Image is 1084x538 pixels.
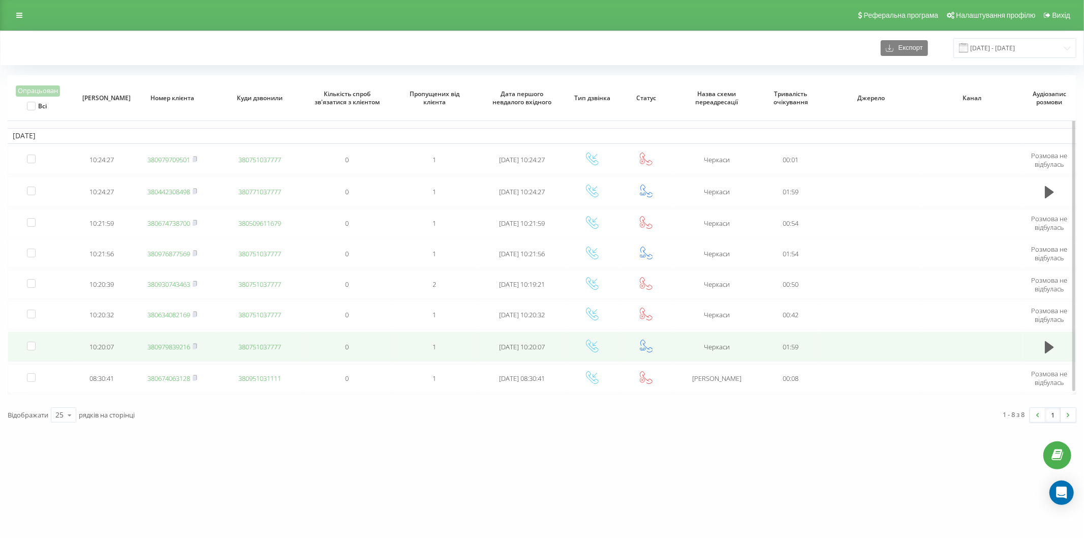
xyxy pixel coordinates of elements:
td: 08:30:41 [75,364,129,393]
span: 0 [345,310,349,319]
td: Черкаси [673,332,760,362]
span: Розмова не відбулась [1031,245,1067,262]
span: [DATE] 10:19:21 [499,280,545,289]
a: 380674063128 [147,374,190,383]
span: Статус [627,94,666,102]
span: 1 [432,155,436,164]
td: 10:20:32 [75,301,129,330]
span: 1 [432,249,436,258]
div: 1 - 8 з 8 [1003,409,1025,420]
span: 0 [345,155,349,164]
td: Черкаси [673,176,760,207]
a: 380771037777 [238,187,281,196]
a: 380442308498 [147,187,190,196]
span: Джерело [830,94,912,102]
td: 01:54 [760,240,821,268]
span: [DATE] 08:30:41 [499,374,545,383]
span: Розмова не відбулась [1031,306,1067,324]
td: 10:21:56 [75,240,129,268]
span: Канал [932,94,1013,102]
span: [DATE] 10:20:32 [499,310,545,319]
span: Номер клієнта [138,94,207,102]
td: Черкаси [673,240,760,268]
span: Аудіозапис розмови [1030,90,1069,106]
a: 380930743463 [147,280,190,289]
a: 380751037777 [238,342,281,351]
span: Розмова не відбулась [1031,151,1067,169]
label: Всі [27,102,47,110]
span: 0 [345,374,349,383]
td: 10:24:27 [75,176,129,207]
td: 00:01 [760,146,821,174]
span: [DATE] 10:24:27 [499,155,545,164]
div: Open Intercom Messenger [1049,481,1074,505]
td: 10:20:07 [75,332,129,362]
td: 01:59 [760,176,821,207]
span: Тип дзвінка [573,94,612,102]
span: Розмова не відбулась [1031,214,1067,232]
a: 380976877569 [147,249,190,258]
span: Експорт [893,44,923,52]
span: 1 [432,310,436,319]
td: [DATE] [8,128,1076,143]
a: 380634082169 [147,310,190,319]
span: 1 [432,187,436,196]
span: 2 [432,280,436,289]
span: Реферальна програма [864,11,939,19]
span: Кількість спроб зв'язатися з клієнтом [313,90,382,106]
td: 00:08 [760,364,821,393]
span: [PERSON_NAME] [82,94,121,102]
span: 0 [345,219,349,228]
span: 0 [345,342,349,351]
span: Дата першого невдалого вхідного [487,90,556,106]
span: 0 [345,280,349,289]
span: Пропущених від клієнта [399,90,469,106]
td: Черкаси [673,301,760,330]
a: 380751037777 [238,155,281,164]
td: 10:20:39 [75,270,129,298]
td: Черкаси [673,270,760,298]
span: Розмова не відбулась [1031,276,1067,293]
a: 380751037777 [238,310,281,319]
span: Назва схеми переадресації [682,90,752,106]
a: 1 [1045,408,1061,422]
td: Черкаси [673,209,760,237]
td: 00:42 [760,301,821,330]
span: [DATE] 10:21:59 [499,219,545,228]
a: 380751037777 [238,249,281,258]
span: Вихід [1052,11,1070,19]
span: 0 [345,249,349,258]
a: 380951031111 [238,374,281,383]
span: 0 [345,187,349,196]
td: 00:54 [760,209,821,237]
span: 1 [432,342,436,351]
span: Куди дзвонили [225,94,295,102]
span: рядків на сторінці [79,410,135,420]
td: [PERSON_NAME] [673,364,760,393]
span: Розмова не відбулась [1031,369,1067,387]
td: 00:50 [760,270,821,298]
button: Експорт [881,40,928,56]
a: 380979839216 [147,342,190,351]
a: 380979709501 [147,155,190,164]
span: [DATE] 10:21:56 [499,249,545,258]
td: Черкаси [673,146,760,174]
td: 10:21:59 [75,209,129,237]
a: 380751037777 [238,280,281,289]
span: [DATE] 10:24:27 [499,187,545,196]
span: Відображати [8,410,48,420]
div: 25 [55,410,64,420]
span: Тривалість очікування [768,90,813,106]
a: 380509611679 [238,219,281,228]
span: 1 [432,374,436,383]
span: Налаштування профілю [956,11,1035,19]
span: [DATE] 10:20:07 [499,342,545,351]
td: 01:59 [760,332,821,362]
span: 1 [432,219,436,228]
a: 380674738700 [147,219,190,228]
td: 10:24:27 [75,146,129,174]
